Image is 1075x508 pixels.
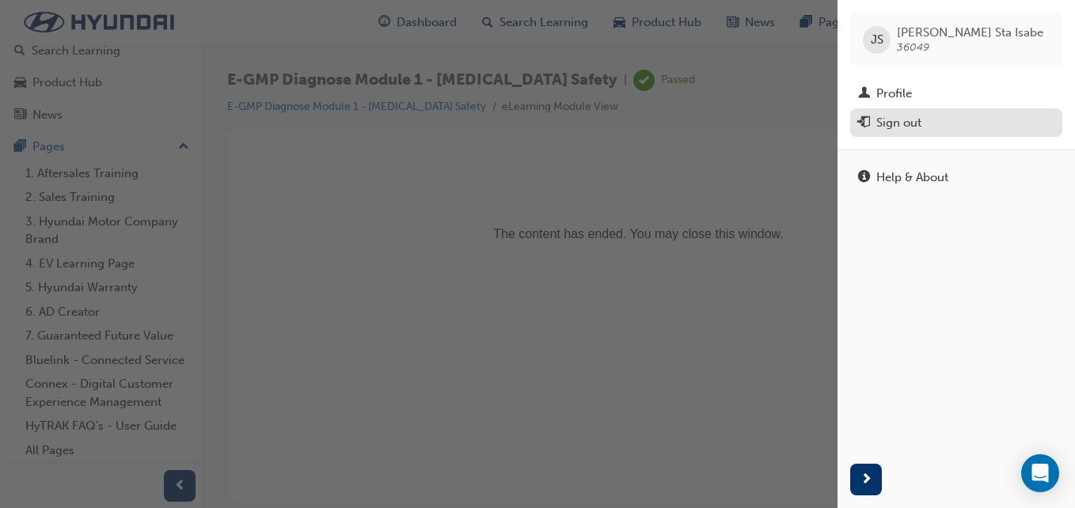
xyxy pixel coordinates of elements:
span: man-icon [858,87,870,101]
div: Sign out [876,114,921,132]
div: Open Intercom Messenger [1021,454,1059,492]
span: next-icon [860,470,872,490]
button: Sign out [850,108,1062,138]
div: Profile [876,85,912,103]
div: Help & About [876,169,948,187]
p: The content has ended. You may close this window. [6,13,791,84]
a: Profile [850,79,1062,108]
span: [PERSON_NAME] Sta Isabe [897,25,1043,40]
span: exit-icon [858,116,870,131]
span: 36049 [897,40,929,54]
a: Help & About [850,163,1062,192]
span: JS [871,31,883,49]
span: info-icon [858,171,870,185]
